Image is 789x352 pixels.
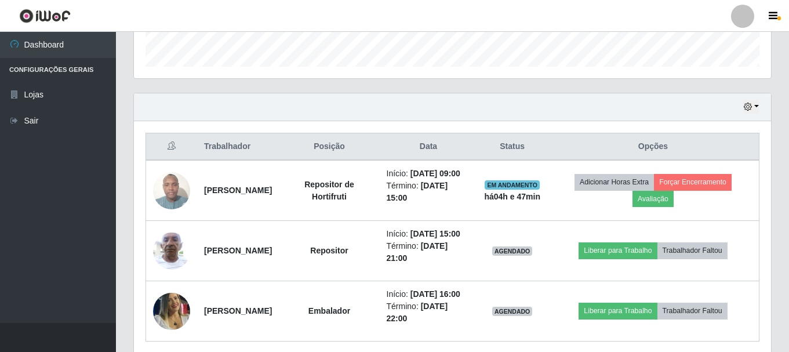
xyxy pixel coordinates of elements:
[197,133,279,161] th: Trabalhador
[492,246,533,256] span: AGENDADO
[632,191,674,207] button: Avaliação
[579,242,657,259] button: Liberar para Trabalho
[279,133,379,161] th: Posição
[204,306,272,315] strong: [PERSON_NAME]
[308,306,350,315] strong: Embalador
[153,166,190,215] img: 1746382932878.jpeg
[304,180,354,201] strong: Repositor de Hortifruti
[547,133,759,161] th: Opções
[153,284,190,338] img: 1733239406405.jpeg
[204,186,272,195] strong: [PERSON_NAME]
[484,192,540,201] strong: há 04 h e 47 min
[579,303,657,319] button: Liberar para Trabalho
[387,228,471,240] li: Início:
[19,9,71,23] img: CoreUI Logo
[485,180,540,190] span: EM ANDAMENTO
[657,303,728,319] button: Trabalhador Faltou
[204,246,272,255] strong: [PERSON_NAME]
[654,174,732,190] button: Forçar Encerramento
[387,240,471,264] li: Término:
[387,288,471,300] li: Início:
[387,168,471,180] li: Início:
[492,307,533,316] span: AGENDADO
[410,229,460,238] time: [DATE] 15:00
[410,289,460,299] time: [DATE] 16:00
[575,174,654,190] button: Adicionar Horas Extra
[657,242,728,259] button: Trabalhador Faltou
[310,246,348,255] strong: Repositor
[387,180,471,204] li: Término:
[477,133,547,161] th: Status
[153,226,190,275] img: 1743965211684.jpeg
[387,300,471,325] li: Término:
[380,133,478,161] th: Data
[410,169,460,178] time: [DATE] 09:00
